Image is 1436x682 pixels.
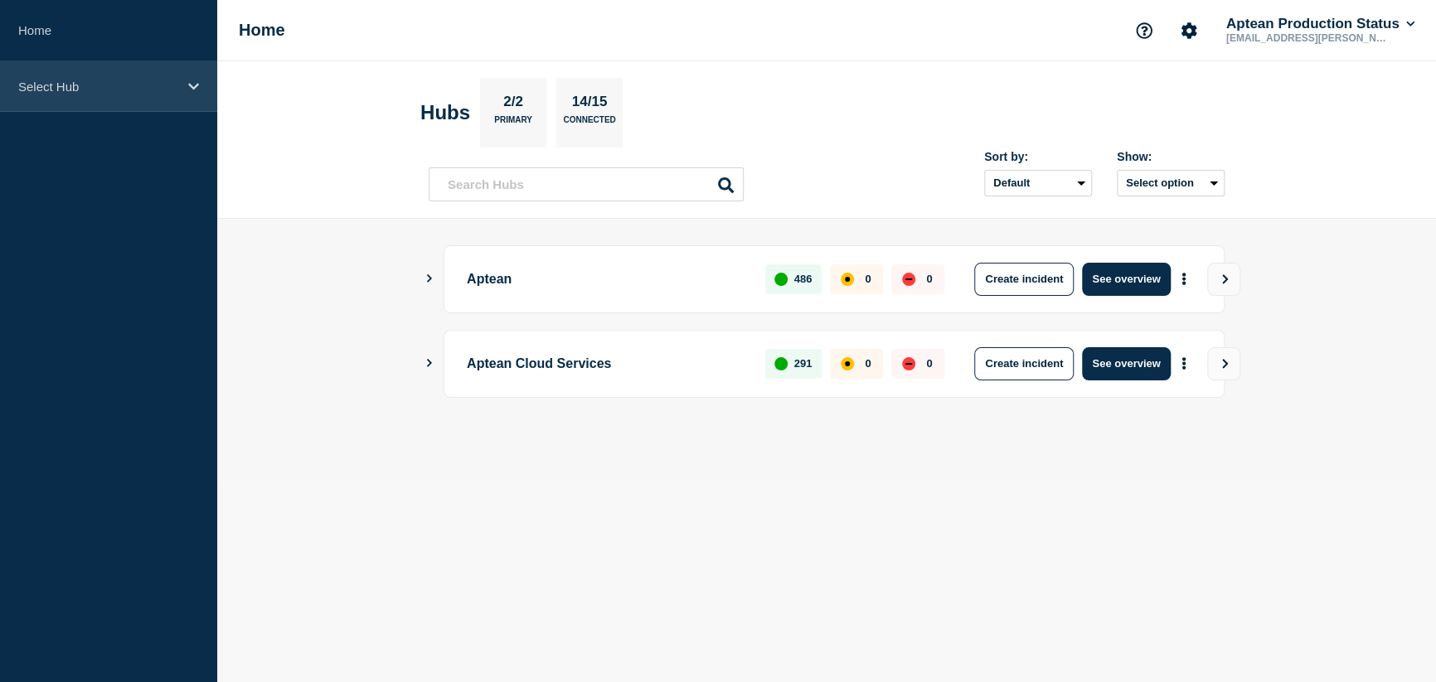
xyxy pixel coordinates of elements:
[774,273,788,286] div: up
[1127,13,1162,48] button: Support
[865,357,871,370] p: 0
[926,273,932,285] p: 0
[902,357,915,370] div: down
[239,21,285,40] h1: Home
[565,94,614,115] p: 14/15
[974,263,1074,296] button: Create incident
[1207,347,1240,380] button: View
[563,115,615,133] p: Connected
[420,101,470,124] h2: Hubs
[429,167,744,201] input: Search Hubs
[1117,150,1225,163] div: Show:
[1082,347,1170,380] button: See overview
[1117,170,1225,196] button: Select option
[425,273,434,285] button: Show Connected Hubs
[974,347,1074,380] button: Create incident
[841,273,854,286] div: affected
[1173,264,1195,294] button: More actions
[18,80,177,94] p: Select Hub
[1082,263,1170,296] button: See overview
[984,170,1092,196] select: Sort by
[1207,263,1240,296] button: View
[984,150,1092,163] div: Sort by:
[774,357,788,370] div: up
[425,357,434,370] button: Show Connected Hubs
[497,94,530,115] p: 2/2
[794,273,813,285] p: 486
[1223,16,1418,32] button: Aptean Production Status
[926,357,932,370] p: 0
[467,347,746,380] p: Aptean Cloud Services
[1172,13,1206,48] button: Account settings
[865,273,871,285] p: 0
[1223,32,1395,44] p: [EMAIL_ADDRESS][PERSON_NAME][DOMAIN_NAME]
[902,273,915,286] div: down
[1173,348,1195,379] button: More actions
[494,115,532,133] p: Primary
[841,357,854,370] div: affected
[794,357,813,370] p: 291
[467,263,746,296] p: Aptean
